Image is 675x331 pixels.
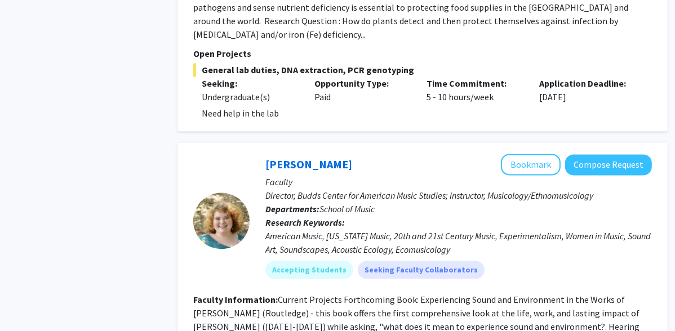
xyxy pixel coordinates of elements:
[306,77,419,104] div: Paid
[531,77,643,104] div: [DATE]
[565,154,652,175] button: Compose Request to Megan Murph
[314,77,410,90] p: Opportunity Type:
[265,229,652,256] div: American Music, [US_STATE] Music, 20th and 21st Century Music, Experimentalism, Women in Music, S...
[8,280,48,323] iframe: Chat
[427,77,523,90] p: Time Commitment:
[539,77,635,90] p: Application Deadline:
[193,47,652,60] p: Open Projects
[193,294,278,305] b: Faculty Information:
[202,90,297,104] div: Undergraduate(s)
[265,203,319,214] b: Departments:
[193,63,652,77] span: General lab duties, DNA extraction, PCR genotyping
[419,77,531,104] div: 5 - 10 hours/week
[265,157,352,171] a: [PERSON_NAME]
[265,189,652,202] p: Director, Budds Center for American Music Studies; Instructor, Musicology/Ethnomusicology
[265,261,353,279] mat-chip: Accepting Students
[358,261,485,279] mat-chip: Seeking Faculty Collaborators
[319,203,375,214] span: School of Music
[202,77,297,90] p: Seeking:
[265,217,345,228] b: Research Keywords:
[265,175,652,189] p: Faculty
[202,106,652,120] p: Need help in the lab
[501,154,561,175] button: Add Megan Murph to Bookmarks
